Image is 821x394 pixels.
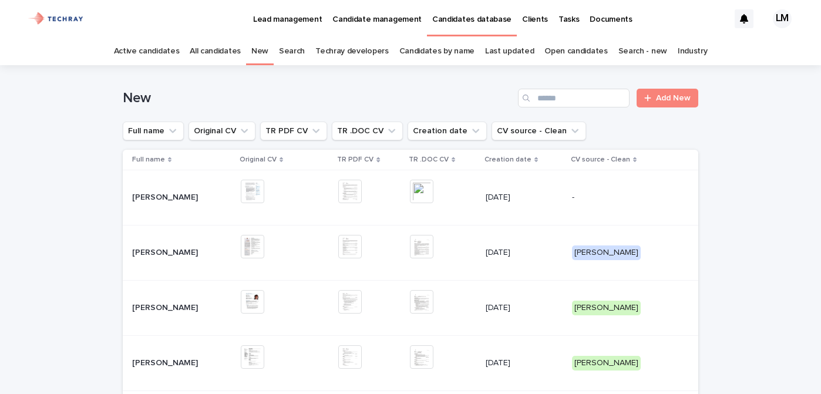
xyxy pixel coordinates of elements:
[240,153,277,166] p: Original CV
[132,190,200,203] p: [PERSON_NAME]
[132,153,165,166] p: Full name
[656,94,691,102] span: Add New
[485,38,534,65] a: Last updated
[23,7,89,31] img: xG6Muz3VQV2JDbePcW7p
[544,38,607,65] a: Open candidates
[251,38,268,65] a: New
[637,89,698,107] a: Add New
[518,89,630,107] input: Search
[773,9,792,28] div: LM
[123,335,698,390] tr: [PERSON_NAME][PERSON_NAME] [DATE][PERSON_NAME]
[399,38,475,65] a: Candidates by name
[123,280,698,335] tr: [PERSON_NAME][PERSON_NAME] [DATE][PERSON_NAME]
[486,358,563,368] p: [DATE]
[572,301,641,315] div: [PERSON_NAME]
[572,245,641,260] div: [PERSON_NAME]
[408,122,487,140] button: Creation date
[572,356,641,371] div: [PERSON_NAME]
[315,38,388,65] a: Techray developers
[260,122,327,140] button: TR PDF CV
[571,153,630,166] p: CV source - Clean
[189,122,255,140] button: Original CV
[190,38,241,65] a: All candidates
[337,153,374,166] p: TR PDF CV
[279,38,305,65] a: Search
[678,38,708,65] a: Industry
[123,225,698,281] tr: [PERSON_NAME][PERSON_NAME] [DATE][PERSON_NAME]
[484,153,531,166] p: Creation date
[572,193,670,203] p: -
[132,245,200,258] p: [PERSON_NAME]
[132,301,200,313] p: [PERSON_NAME]
[332,122,403,140] button: TR .DOC CV
[132,356,200,368] p: [PERSON_NAME]
[486,193,563,203] p: [DATE]
[618,38,667,65] a: Search - new
[114,38,180,65] a: Active candidates
[123,90,513,107] h1: New
[486,303,563,313] p: [DATE]
[492,122,586,140] button: CV source - Clean
[486,248,563,258] p: [DATE]
[123,122,184,140] button: Full name
[123,170,698,225] tr: [PERSON_NAME][PERSON_NAME] [DATE]-
[409,153,449,166] p: TR .DOC CV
